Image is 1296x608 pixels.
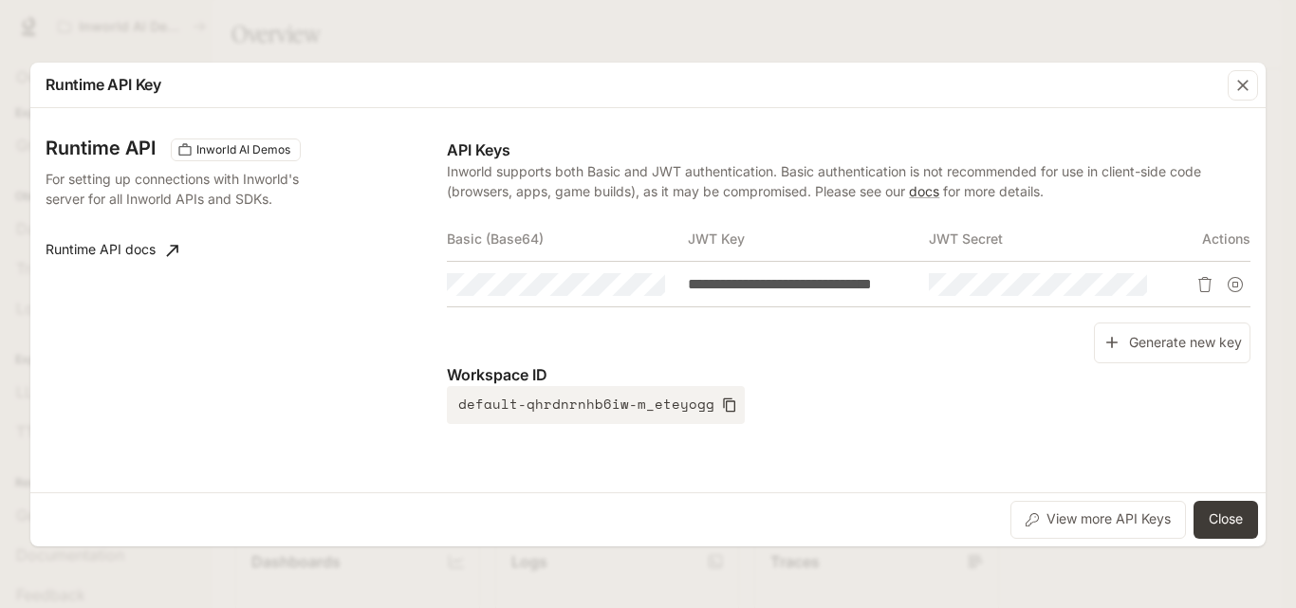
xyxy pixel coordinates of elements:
p: API Keys [447,138,1250,161]
button: Suspend API key [1220,269,1250,300]
p: For setting up connections with Inworld's server for all Inworld APIs and SDKs. [46,169,335,209]
button: View more API Keys [1010,501,1186,539]
button: Close [1194,501,1258,539]
button: Generate new key [1094,322,1250,363]
th: Actions [1170,216,1250,262]
h3: Runtime API [46,138,156,157]
p: Workspace ID [447,363,1250,386]
a: docs [909,183,939,199]
div: These keys will apply to your current workspace only [171,138,301,161]
p: Inworld supports both Basic and JWT authentication. Basic authentication is not recommended for u... [447,161,1250,201]
button: Delete API key [1190,269,1220,300]
a: Runtime API docs [38,231,186,269]
th: JWT Key [688,216,929,262]
p: Runtime API Key [46,73,161,96]
th: Basic (Base64) [447,216,688,262]
span: Inworld AI Demos [189,141,298,158]
button: default-qhrdnrnhb6iw-m_eteyogg [447,386,745,424]
th: JWT Secret [929,216,1170,262]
